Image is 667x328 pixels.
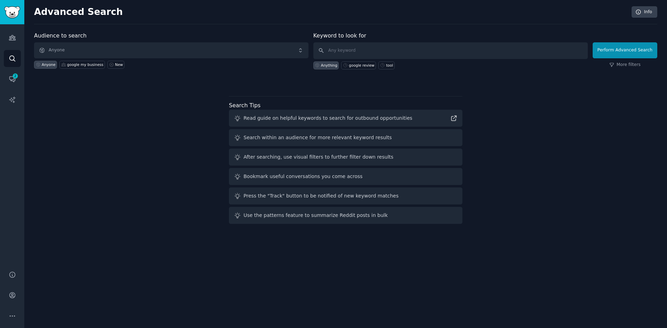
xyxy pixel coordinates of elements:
div: tool [386,63,393,68]
a: More filters [609,62,641,68]
div: Read guide on helpful keywords to search for outbound opportunities [244,115,412,122]
input: Any keyword [313,42,588,59]
div: After searching, use visual filters to further filter down results [244,153,393,161]
label: Keyword to look for [313,32,367,39]
a: 2 [4,70,21,87]
img: GummySearch logo [4,6,20,18]
button: Anyone [34,42,308,58]
label: Audience to search [34,32,87,39]
div: Search within an audience for more relevant keyword results [244,134,392,141]
div: Press the "Track" button to be notified of new keyword matches [244,192,398,200]
div: Anything [321,63,337,68]
div: google my business [67,62,103,67]
button: Perform Advanced Search [593,42,657,58]
div: Use the patterns feature to summarize Reddit posts in bulk [244,212,388,219]
div: google review [349,63,374,68]
div: Bookmark useful conversations you come across [244,173,363,180]
a: Info [632,6,657,18]
span: 2 [12,74,18,78]
h2: Advanced Search [34,7,628,18]
div: New [115,62,123,67]
label: Search Tips [229,102,261,109]
a: New [107,61,124,69]
div: Anyone [42,62,56,67]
